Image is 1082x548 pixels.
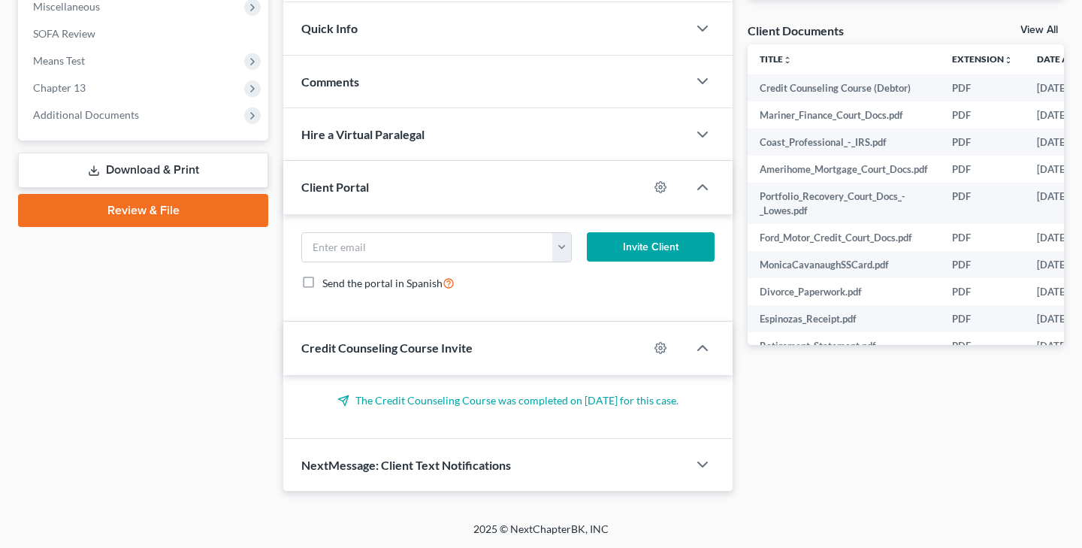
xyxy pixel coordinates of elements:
[301,458,511,472] span: NextMessage: Client Text Notifications
[940,74,1025,101] td: PDF
[1004,56,1013,65] i: unfold_more
[322,277,443,289] span: Send the portal in Spanish
[18,153,268,188] a: Download & Print
[748,224,940,251] td: Ford_Motor_Credit_Court_Docs.pdf
[748,278,940,305] td: Divorce_Paperwork.pdf
[940,156,1025,183] td: PDF
[301,393,715,408] p: The Credit Counseling Course was completed on [DATE] for this case.
[748,23,844,38] div: Client Documents
[748,74,940,101] td: Credit Counseling Course (Debtor)
[760,53,792,65] a: Titleunfold_more
[1020,25,1058,35] a: View All
[748,156,940,183] td: Amerihome_Mortgage_Court_Docs.pdf
[33,27,95,40] span: SOFA Review
[940,332,1025,359] td: PDF
[940,278,1025,305] td: PDF
[301,74,359,89] span: Comments
[21,20,268,47] a: SOFA Review
[940,305,1025,332] td: PDF
[952,53,1013,65] a: Extensionunfold_more
[940,251,1025,278] td: PDF
[748,101,940,129] td: Mariner_Finance_Court_Docs.pdf
[301,127,425,141] span: Hire a Virtual Paralegal
[940,129,1025,156] td: PDF
[748,129,940,156] td: Coast_Professional_-_IRS.pdf
[301,341,473,355] span: Credit Counseling Course Invite
[940,183,1025,224] td: PDF
[783,56,792,65] i: unfold_more
[587,232,715,262] button: Invite Client
[33,81,86,94] span: Chapter 13
[301,180,369,194] span: Client Portal
[301,21,358,35] span: Quick Info
[748,305,940,332] td: Espinozas_Receipt.pdf
[940,101,1025,129] td: PDF
[33,108,139,121] span: Additional Documents
[748,183,940,224] td: Portfolio_Recovery_Court_Docs_-_Lowes.pdf
[302,233,553,262] input: Enter email
[33,54,85,67] span: Means Test
[940,224,1025,251] td: PDF
[748,332,940,359] td: Retirement_Statement.pdf
[748,251,940,278] td: MonicaCavanaughSSCard.pdf
[18,194,268,227] a: Review & File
